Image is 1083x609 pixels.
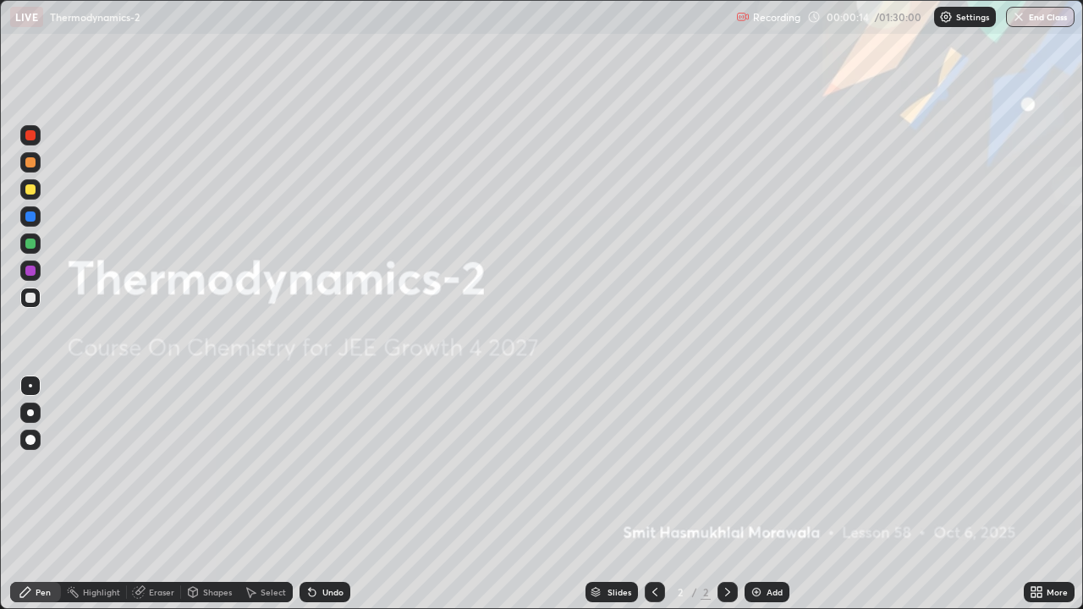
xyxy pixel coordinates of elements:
div: Shapes [203,588,232,596]
div: Slides [607,588,631,596]
img: class-settings-icons [939,10,953,24]
img: recording.375f2c34.svg [736,10,750,24]
div: Select [261,588,286,596]
div: / [692,587,697,597]
button: End Class [1006,7,1075,27]
p: LIVE [15,10,38,24]
div: Pen [36,588,51,596]
div: Add [767,588,783,596]
img: end-class-cross [1012,10,1025,24]
p: Thermodynamics-2 [50,10,140,24]
div: Eraser [149,588,174,596]
p: Recording [753,11,800,24]
div: 2 [672,587,689,597]
div: Undo [322,588,344,596]
div: More [1047,588,1068,596]
div: Highlight [83,588,120,596]
img: add-slide-button [750,585,763,599]
div: 2 [701,584,711,600]
p: Settings [956,13,989,21]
